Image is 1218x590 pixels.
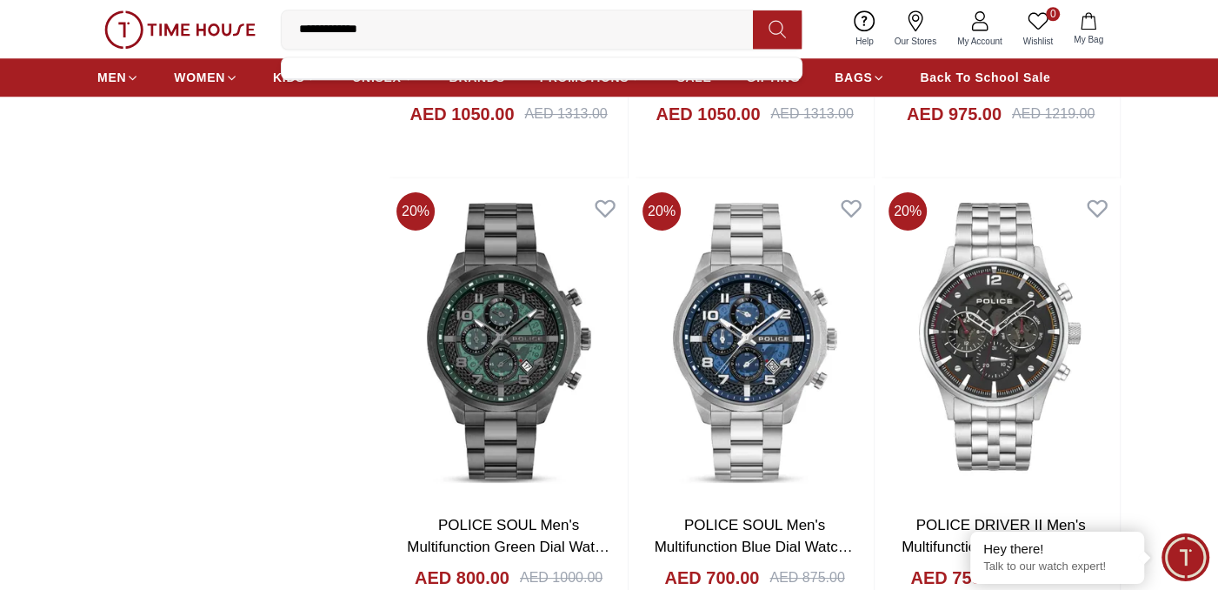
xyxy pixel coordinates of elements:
[1067,33,1110,46] span: My Bag
[520,567,602,588] div: AED 1000.00
[524,104,607,124] div: AED 1313.00
[849,35,881,48] span: Help
[920,62,1050,93] a: Back To School Sale
[907,102,1002,126] h4: AED 975.00
[835,62,885,93] a: BAGS
[97,69,126,86] span: MEN
[642,192,681,231] span: 20 %
[174,69,225,86] span: WOMEN
[97,62,139,93] a: MEN
[1012,104,1095,124] div: AED 1219.00
[910,566,1005,590] h4: AED 750.00
[770,104,853,124] div: AED 1313.00
[415,566,509,590] h4: AED 800.00
[920,69,1050,86] span: Back To School Sale
[1063,9,1114,50] button: My Bag
[983,540,1131,558] div: Hey there!
[902,517,1100,578] a: POLICE DRIVER II Men's Multifunction Black Dial Watch - PEWGK0040205
[174,62,238,93] a: WOMEN
[1013,7,1063,51] a: 0Wishlist
[396,192,435,231] span: 20 %
[845,7,884,51] a: Help
[882,185,1120,500] img: POLICE DRIVER II Men's Multifunction Black Dial Watch - PEWGK0040205
[409,102,514,126] h4: AED 1050.00
[664,566,759,590] h4: AED 700.00
[636,185,874,500] img: POLICE SOUL Men's Multifunction Blue Dial Watch - PEWGK0053901
[884,7,947,51] a: Our Stores
[950,35,1009,48] span: My Account
[104,10,256,49] img: ...
[888,35,943,48] span: Our Stores
[655,517,855,578] a: POLICE SOUL Men's Multifunction Blue Dial Watch - PEWGK0053901
[1161,533,1209,581] div: Chat Widget
[407,517,610,578] a: POLICE SOUL Men's Multifunction Green Dial Watch - PEWGK0053903
[889,192,927,231] span: 20 %
[1046,7,1060,21] span: 0
[389,185,628,500] img: POLICE SOUL Men's Multifunction Green Dial Watch - PEWGK0053903
[273,62,317,93] a: KIDS
[835,69,872,86] span: BAGS
[1016,35,1060,48] span: Wishlist
[983,560,1131,574] p: Talk to our watch expert!
[769,567,844,588] div: AED 875.00
[273,69,304,86] span: KIDS
[656,102,760,126] h4: AED 1050.00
